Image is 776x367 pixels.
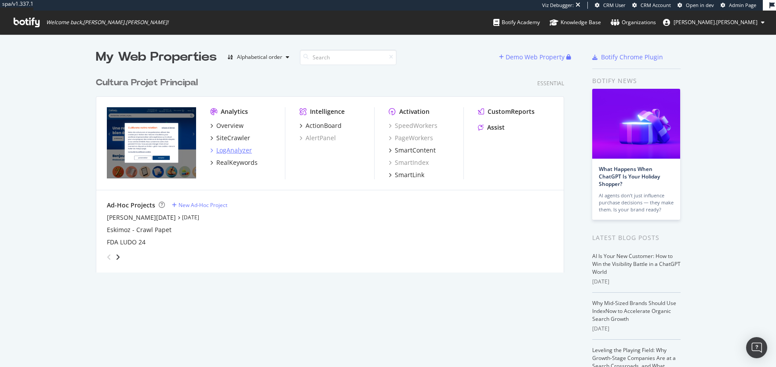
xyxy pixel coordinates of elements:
div: Analytics [221,107,248,116]
a: SmartLink [389,171,424,179]
div: LogAnalyzer [216,146,252,155]
a: Knowledge Base [550,11,601,34]
div: Organizations [611,18,656,27]
a: Botify Chrome Plugin [592,53,663,62]
a: Assist [478,123,505,132]
span: Open in dev [686,2,714,8]
div: Alphabetical order [237,55,282,60]
a: CustomReports [478,107,535,116]
div: Intelligence [310,107,345,116]
div: [DATE] [592,278,681,286]
span: CRM Account [641,2,671,8]
a: PageWorkers [389,134,433,142]
a: CRM User [595,2,626,9]
div: angle-right [115,253,121,262]
a: RealKeywords [210,158,258,167]
a: LogAnalyzer [210,146,252,155]
input: Search [300,50,397,65]
a: CRM Account [632,2,671,9]
div: My Web Properties [96,48,217,66]
div: angle-left [103,250,115,264]
div: Cultura Projet Principal [96,76,198,89]
div: Botify Chrome Plugin [601,53,663,62]
div: Open Intercom Messenger [746,337,767,358]
div: SiteCrawler [216,134,250,142]
a: Cultura Projet Principal [96,76,201,89]
div: New Ad-Hoc Project [179,201,227,209]
a: AlertPanel [299,134,336,142]
a: Overview [210,121,244,130]
a: FDA LUDO 24 [107,238,146,247]
div: Botify news [592,76,681,86]
a: AI Is Your New Customer: How to Win the Visibility Battle in a ChatGPT World [592,252,681,276]
button: [PERSON_NAME].[PERSON_NAME] [656,15,772,29]
a: Botify Academy [493,11,540,34]
div: [DATE] [592,325,681,333]
a: ActionBoard [299,121,342,130]
a: [DATE] [182,214,199,221]
a: SmartContent [389,146,436,155]
div: ActionBoard [306,121,342,130]
a: Eskimoz - Crawl Papet [107,225,171,234]
span: melanie.muller [674,18,758,26]
div: SmartLink [395,171,424,179]
div: Demo Web Property [506,53,565,62]
a: SmartIndex [389,158,429,167]
span: Welcome back, [PERSON_NAME].[PERSON_NAME] ! [46,19,168,26]
img: cultura.com [107,107,196,178]
div: Overview [216,121,244,130]
a: SiteCrawler [210,134,250,142]
div: grid [96,66,571,273]
div: Botify Academy [493,18,540,27]
a: New Ad-Hoc Project [172,201,227,209]
div: Assist [487,123,505,132]
a: SpeedWorkers [389,121,437,130]
a: What Happens When ChatGPT Is Your Holiday Shopper? [599,165,660,188]
a: Demo Web Property [499,53,566,61]
a: Why Mid-Sized Brands Should Use IndexNow to Accelerate Organic Search Growth [592,299,676,323]
div: Knowledge Base [550,18,601,27]
span: Admin Page [729,2,756,8]
div: Latest Blog Posts [592,233,681,243]
img: What Happens When ChatGPT Is Your Holiday Shopper? [592,89,680,159]
div: Ad-Hoc Projects [107,201,155,210]
button: Demo Web Property [499,50,566,64]
div: CustomReports [488,107,535,116]
a: [PERSON_NAME][DATE] [107,213,176,222]
div: Viz Debugger: [542,2,574,9]
div: SmartContent [395,146,436,155]
div: Essential [537,80,564,87]
a: Admin Page [721,2,756,9]
span: CRM User [603,2,626,8]
a: Open in dev [678,2,714,9]
div: Activation [399,107,430,116]
div: AI agents don’t just influence purchase decisions — they make them. Is your brand ready? [599,192,674,213]
a: Organizations [611,11,656,34]
button: Alphabetical order [224,50,293,64]
div: RealKeywords [216,158,258,167]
